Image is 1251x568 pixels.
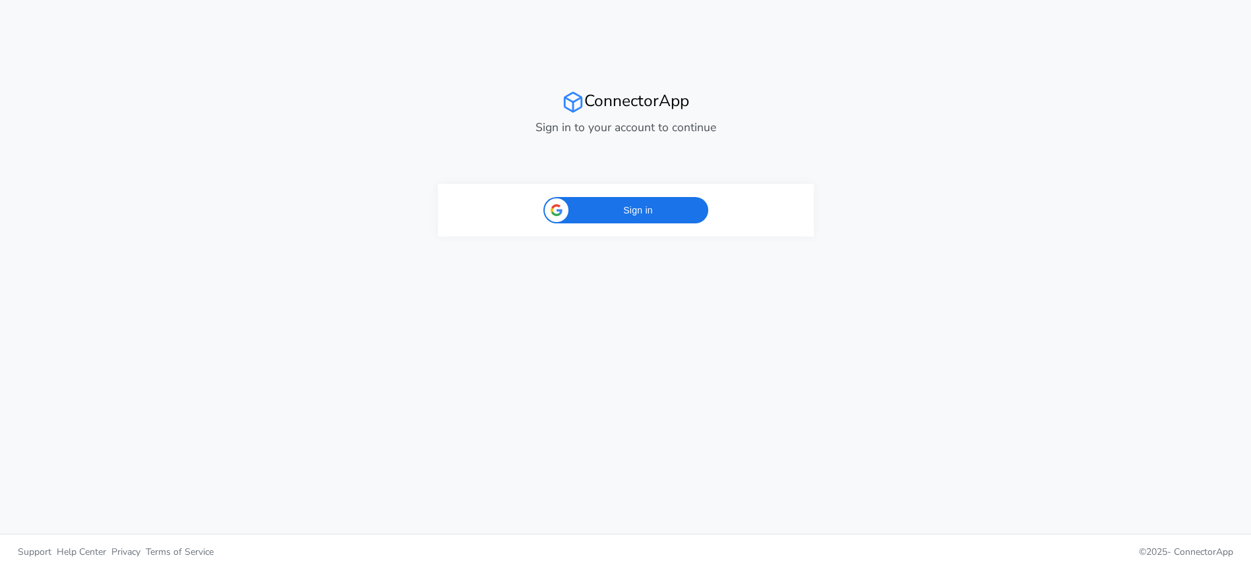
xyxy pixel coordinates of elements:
p: Sign in to your account to continue [438,119,814,136]
span: Help Center [57,546,106,558]
span: Support [18,546,51,558]
div: Sign in [543,197,708,223]
p: © 2025 - [636,545,1234,559]
span: Terms of Service [146,546,214,558]
span: ConnectorApp [1174,546,1233,558]
span: Sign in [576,204,700,217]
h2: ConnectorApp [438,91,814,113]
span: Privacy [111,546,140,558]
